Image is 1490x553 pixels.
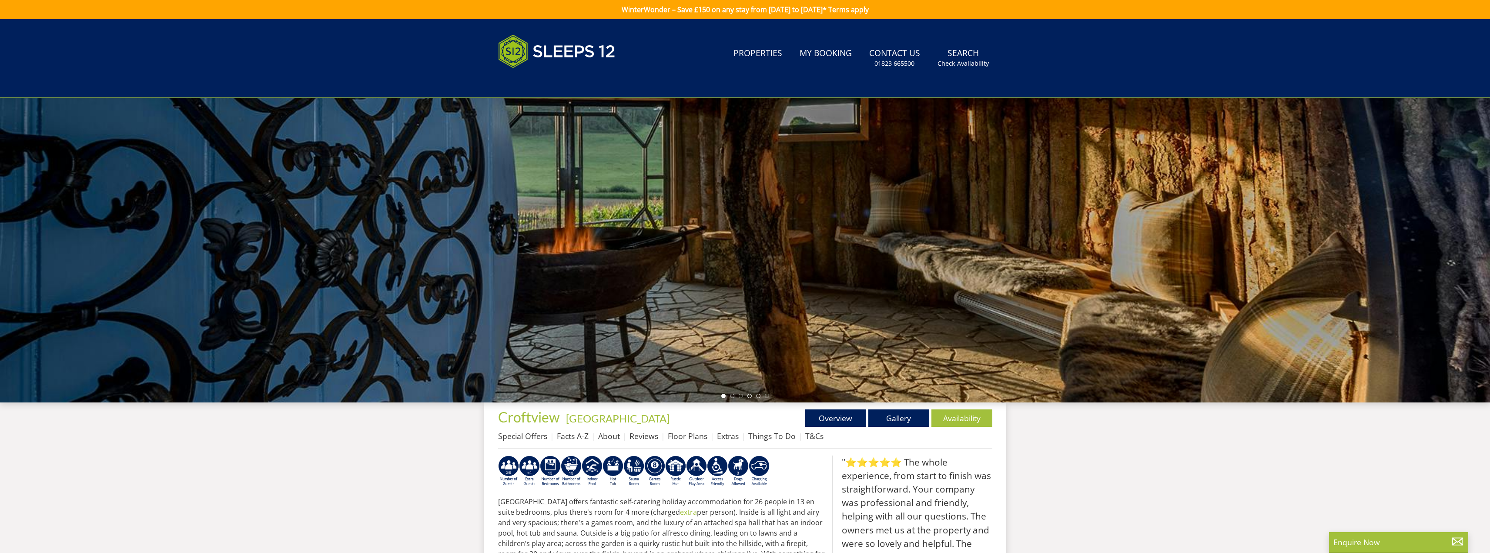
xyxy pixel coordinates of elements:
[598,431,620,441] a: About
[934,44,992,72] a: SearchCheck Availability
[796,44,855,64] a: My Booking
[557,431,589,441] a: Facts A-Z
[665,456,686,487] img: AD_4nXcf2sA9abUe2nZNwxOXGNzSl57z1UOtdTXWmPTSj2HmrbThJcpR7DMfUvlo_pBJN40atqOj72yrKjle2LFYeeoI5Lpqc...
[866,44,924,72] a: Contact Us01823 665500
[868,409,929,427] a: Gallery
[931,409,992,427] a: Availability
[498,30,616,73] img: Sleeps 12
[938,59,989,68] small: Check Availability
[563,412,670,425] span: -
[1333,536,1464,548] p: Enquire Now
[680,507,697,517] a: extra
[805,431,824,441] a: T&Cs
[644,456,665,487] img: AD_4nXdrZMsjcYNLGsKuA84hRzvIbesVCpXJ0qqnwZoX5ch9Zjv73tWe4fnFRs2gJ9dSiUubhZXckSJX_mqrZBmYExREIfryF...
[629,431,658,441] a: Reviews
[668,431,707,441] a: Floor Plans
[603,456,623,487] img: AD_4nXcpX5uDwed6-YChlrI2BYOgXwgg3aqYHOhRm0XfZB-YtQW2NrmeCr45vGAfVKUq4uWnc59ZmEsEzoF5o39EWARlT1ewO...
[498,409,560,426] span: Croftview
[874,59,914,68] small: 01823 665500
[749,456,770,487] img: AD_4nXcnT2OPG21WxYUhsl9q61n1KejP7Pk9ESVM9x9VetD-X_UXXoxAKaMRZGYNcSGiAsmGyKm0QlThER1osyFXNLmuYOVBV...
[519,456,540,487] img: AD_4nXfP_KaKMqx0g0JgutHT0_zeYI8xfXvmwo0MsY3H4jkUzUYMTusOxEa3Skhnz4D7oQ6oXH13YSgM5tXXReEg6aaUXi7Eu...
[805,409,866,427] a: Overview
[717,431,739,441] a: Extras
[707,456,728,487] img: AD_4nXe3VD57-M2p5iq4fHgs6WJFzKj8B0b3RcPFe5LKK9rgeZlFmFoaMJPsJOOJzc7Q6RMFEqsjIZ5qfEJu1txG3QLmI_2ZW...
[728,456,749,487] img: AD_4nXd-jT5hHNksAPWhJAIRxcx8XLXGdLx_6Uzm9NHovndzqQrDZpGlbnGCADDtZpqPUzV0ZgC6WJCnnG57WItrTqLb6w-_3...
[730,44,786,64] a: Properties
[498,431,547,441] a: Special Offers
[498,409,563,426] a: Croftview
[623,456,644,487] img: AD_4nXdjbGEeivCGLLmyT_JEP7bTfXsjgyLfnLszUAQeQ4RcokDYHVBt5R8-zTDbAVICNoGv1Dwc3nsbUb1qR6CAkrbZUeZBN...
[494,78,585,86] iframe: Customer reviews powered by Trustpilot
[566,412,670,425] a: [GEOGRAPHIC_DATA]
[498,456,519,487] img: AD_4nXfjNEwncsbgs_0IsaxhQ9AEASnzi89RmNi0cgc7AD590cii1lAsBO0Mm7kpmgFfejLx8ygCvShbj7MvYJngkyBo-91B7...
[561,456,582,487] img: AD_4nXcylygmA16EHDFbTayUD44IToexUe9nmodLj_G19alVWL86RsbVc8yU8E9EfzmkhgeU81P0b3chEH57Kan4gZf5V6UOR...
[582,456,603,487] img: AD_4nXei2dp4L7_L8OvME76Xy1PUX32_NMHbHVSts-g-ZAVb8bILrMcUKZI2vRNdEqfWP017x6NFeUMZMqnp0JYknAB97-jDN...
[540,456,561,487] img: AD_4nXfH-zG8QO3mr-rXGVlYZDdinbny9RzgMeV-Mq7x7uof99LGYhz37qmOgvnI4JSWMfQnSTBLUeq3k2H87ok3EUhN2YKaU...
[748,431,796,441] a: Things To Do
[686,456,707,487] img: AD_4nXfjdDqPkGBf7Vpi6H87bmAUe5GYCbodrAbU4sf37YN55BCjSXGx5ZgBV7Vb9EJZsXiNVuyAiuJUB3WVt-w9eJ0vaBcHg...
